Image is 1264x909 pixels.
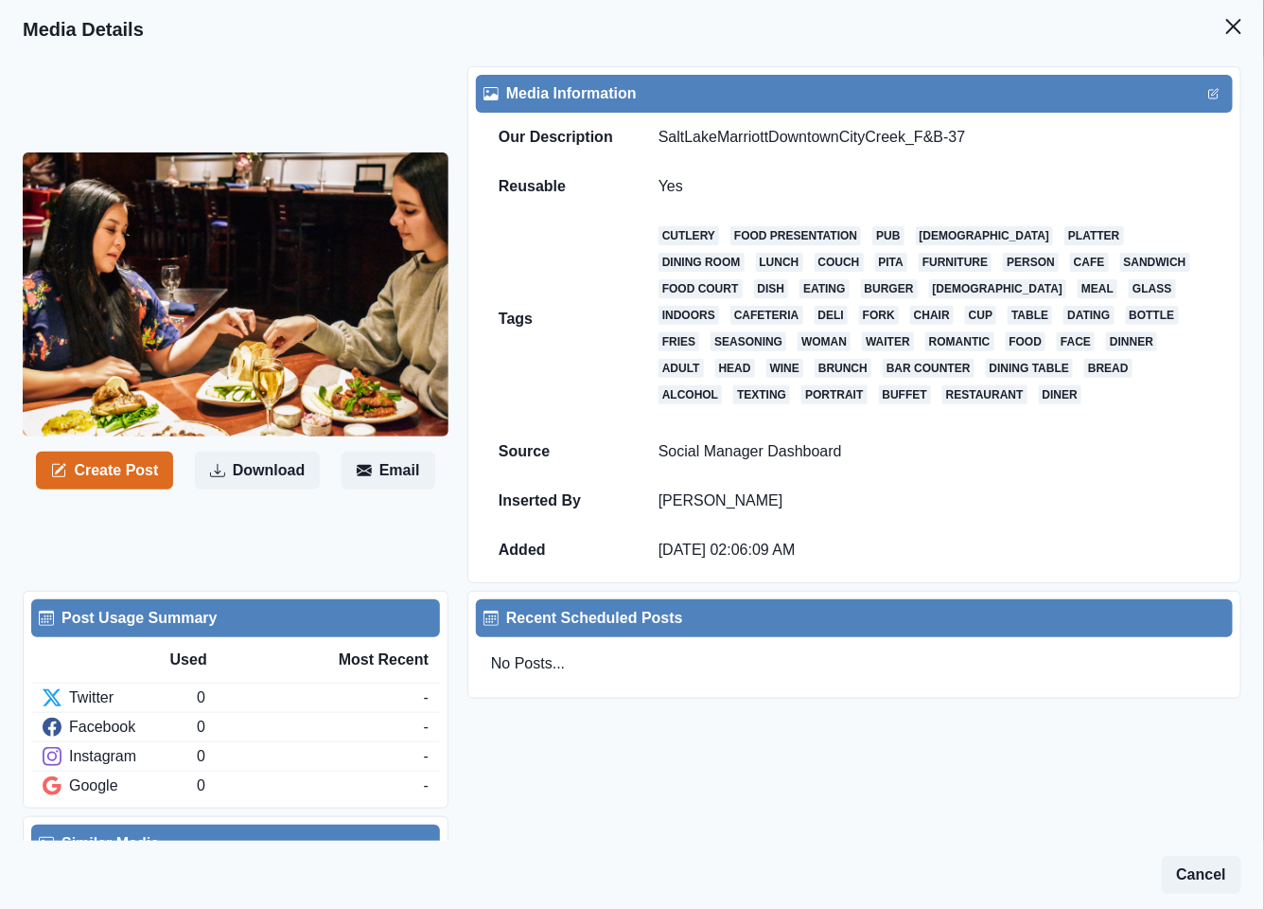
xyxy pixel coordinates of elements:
[1162,856,1241,894] button: Cancel
[483,82,1225,105] div: Media Information
[872,226,904,245] a: pub
[1008,306,1052,325] a: table
[925,332,994,351] a: romantic
[711,332,786,351] a: seasoning
[43,775,197,797] div: Google
[476,427,636,476] td: Source
[23,152,448,437] img: ndbbc1g6ee6oageh4hla
[986,359,1073,378] a: dining table
[1078,279,1117,298] a: meal
[879,385,931,404] a: buffet
[910,306,954,325] a: chair
[1064,226,1123,245] a: platter
[1063,306,1114,325] a: dating
[1120,253,1190,272] a: sandwich
[658,385,722,404] a: alcohol
[43,716,197,739] div: Facebook
[1215,8,1253,45] button: Close
[799,279,849,298] a: eating
[43,686,197,709] div: Twitter
[730,306,803,325] a: cafeteria
[733,385,790,404] a: texting
[1006,332,1046,351] a: food
[798,332,851,351] a: woman
[1003,253,1059,272] a: person
[861,279,918,298] a: burger
[756,253,803,272] a: lunch
[39,607,432,630] div: Post Usage Summary
[197,775,423,797] div: 0
[342,452,435,490] button: Email
[1126,306,1179,325] a: bottle
[299,649,429,671] div: Most Recent
[636,526,1233,575] td: [DATE] 02:06:09 AM
[1057,332,1095,351] a: face
[862,332,914,351] a: waiter
[39,832,432,855] div: Similar Media
[424,686,429,709] div: -
[43,745,197,768] div: Instagram
[197,745,423,768] div: 0
[195,452,320,490] button: Download
[883,359,974,378] a: bar counter
[658,253,745,272] a: dining room
[1070,253,1109,272] a: cafe
[919,253,992,272] a: furniture
[815,306,848,325] a: deli
[658,359,704,378] a: adult
[658,226,719,245] a: cutlery
[942,385,1027,404] a: restaurant
[476,476,636,526] td: Inserted By
[170,649,300,671] div: Used
[1203,82,1225,105] button: Edit
[476,637,1233,690] div: No Posts...
[815,253,864,272] a: couch
[476,211,636,427] td: Tags
[929,279,1067,298] a: [DEMOGRAPHIC_DATA]
[875,253,907,272] a: pita
[424,775,429,797] div: -
[754,279,789,298] a: dish
[801,385,867,404] a: portrait
[1084,359,1132,378] a: bread
[636,113,1233,162] td: SaltLakeMarriottDowntownCityCreek_F&B-37
[636,162,1233,211] td: Yes
[1039,385,1081,404] a: diner
[859,306,899,325] a: fork
[916,226,1054,245] a: [DEMOGRAPHIC_DATA]
[715,359,755,378] a: head
[658,306,719,325] a: indoors
[36,452,173,490] button: Create Post
[730,226,861,245] a: food presentation
[424,716,429,739] div: -
[658,332,699,351] a: fries
[658,442,1210,461] p: Social Manager Dashboard
[766,359,803,378] a: wine
[658,279,743,298] a: food court
[483,607,1225,630] div: Recent Scheduled Posts
[658,492,783,508] a: [PERSON_NAME]
[197,686,423,709] div: 0
[815,359,871,378] a: brunch
[1129,279,1175,298] a: glass
[965,306,996,325] a: cup
[476,162,636,211] td: Reusable
[476,113,636,162] td: Our Description
[476,526,636,575] td: Added
[197,716,423,739] div: 0
[424,745,429,768] div: -
[1106,332,1157,351] a: dinner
